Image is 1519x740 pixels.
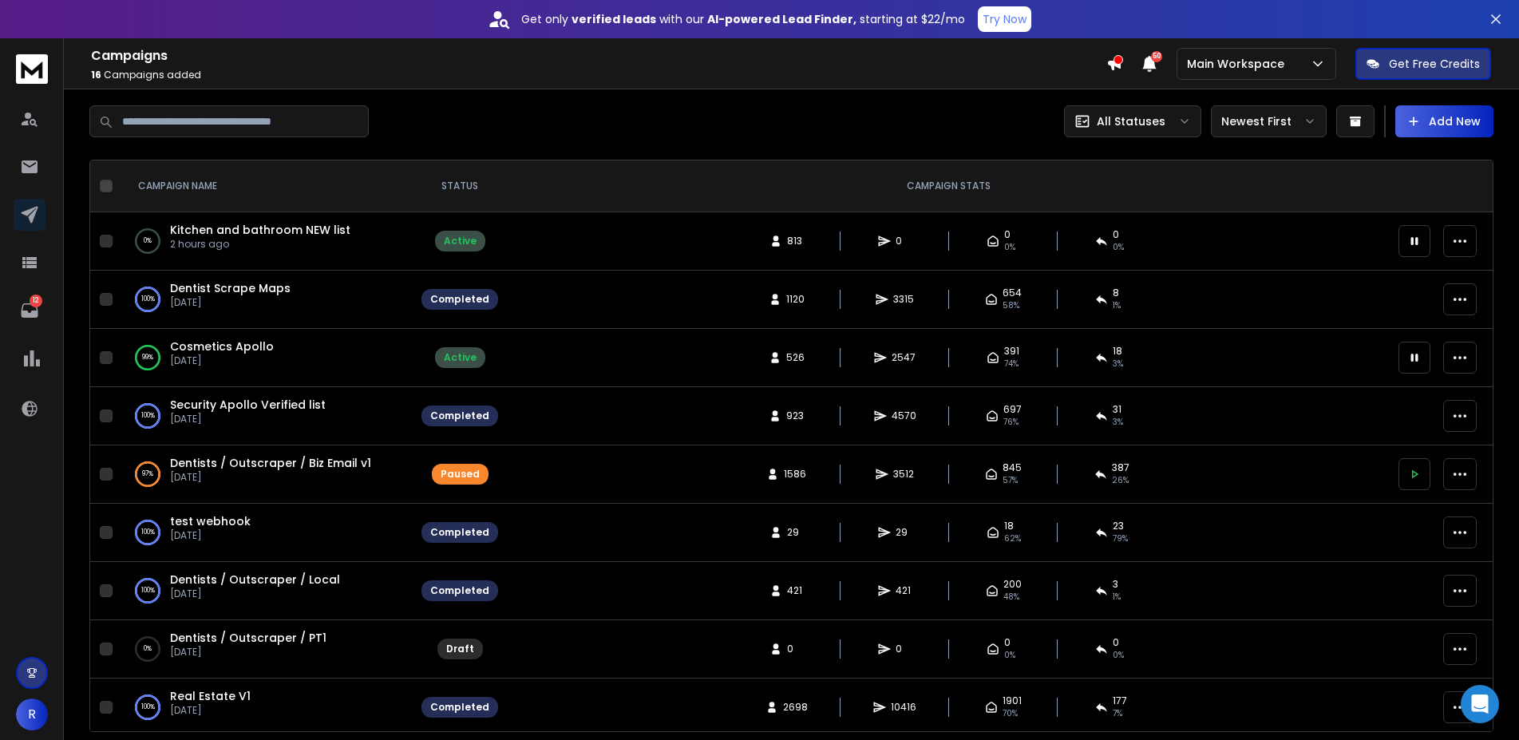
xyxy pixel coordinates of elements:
[119,620,412,679] td: 0%Dentists / Outscraper / PT1[DATE]
[1004,345,1019,358] span: 391
[786,293,805,306] span: 1120
[1003,461,1022,474] span: 845
[441,468,480,481] div: Paused
[141,583,155,599] p: 100 %
[1112,461,1129,474] span: 387
[1003,416,1019,429] span: 76 %
[1113,636,1119,649] span: 0
[119,160,412,212] th: CAMPAIGN NAME
[170,413,326,425] p: [DATE]
[783,701,808,714] span: 2698
[1004,241,1015,254] span: 0%
[1113,649,1124,662] span: 0%
[1112,474,1129,487] span: 26 %
[170,338,274,354] a: Cosmetics Apollo
[14,295,45,326] a: 12
[170,455,371,471] a: Dentists / Outscraper / Biz Email v1
[446,643,474,655] div: Draft
[1003,474,1018,487] span: 57 %
[170,529,251,542] p: [DATE]
[896,526,912,539] span: 29
[170,354,274,367] p: [DATE]
[1003,591,1019,603] span: 48 %
[1113,345,1122,358] span: 18
[144,233,152,249] p: 0 %
[119,679,412,737] td: 100%Real Estate V1[DATE]
[521,11,965,27] p: Get only with our starting at $22/mo
[170,688,251,704] a: Real Estate V1
[1003,287,1022,299] span: 654
[983,11,1027,27] p: Try Now
[978,6,1031,32] button: Try Now
[430,701,489,714] div: Completed
[1113,578,1118,591] span: 3
[412,160,508,212] th: STATUS
[170,704,251,717] p: [DATE]
[1003,403,1022,416] span: 697
[1461,685,1499,723] div: Open Intercom Messenger
[444,351,477,364] div: Active
[430,584,489,597] div: Completed
[786,410,804,422] span: 923
[1113,241,1124,254] span: 0%
[787,526,803,539] span: 29
[508,160,1389,212] th: CAMPAIGN STATS
[1004,636,1011,649] span: 0
[170,572,340,588] span: Dentists / Outscraper / Local
[1004,228,1011,241] span: 0
[144,641,152,657] p: 0 %
[91,68,101,81] span: 16
[142,466,153,482] p: 97 %
[896,235,912,247] span: 0
[170,630,326,646] a: Dentists / Outscraper / PT1
[892,410,916,422] span: 4570
[119,504,412,562] td: 100%test webhook[DATE]
[30,295,42,307] p: 12
[787,584,803,597] span: 421
[170,397,326,413] a: Security Apollo Verified list
[1187,56,1291,72] p: Main Workspace
[893,293,914,306] span: 3315
[170,280,291,296] a: Dentist Scrape Maps
[1113,416,1123,429] span: 3 %
[1003,707,1018,720] span: 70 %
[1211,105,1327,137] button: Newest First
[141,291,155,307] p: 100 %
[170,296,291,309] p: [DATE]
[141,408,155,424] p: 100 %
[16,698,48,730] button: R
[1113,287,1119,299] span: 8
[1355,48,1491,80] button: Get Free Credits
[430,410,489,422] div: Completed
[119,445,412,504] td: 97%Dentists / Outscraper / Biz Email v1[DATE]
[1113,532,1128,545] span: 79 %
[444,235,477,247] div: Active
[170,471,371,484] p: [DATE]
[892,351,916,364] span: 2547
[1113,591,1121,603] span: 1 %
[119,562,412,620] td: 100%Dentists / Outscraper / Local[DATE]
[1113,520,1124,532] span: 23
[170,513,251,529] span: test webhook
[430,293,489,306] div: Completed
[1113,358,1123,370] span: 3 %
[170,222,350,238] span: Kitchen and bathroom NEW list
[1003,578,1022,591] span: 200
[119,271,412,329] td: 100%Dentist Scrape Maps[DATE]
[1004,532,1021,545] span: 62 %
[572,11,656,27] strong: verified leads
[91,69,1106,81] p: Campaigns added
[141,699,155,715] p: 100 %
[1004,358,1019,370] span: 74 %
[1151,51,1162,62] span: 50
[430,526,489,539] div: Completed
[91,46,1106,65] h1: Campaigns
[1389,56,1480,72] p: Get Free Credits
[893,468,914,481] span: 3512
